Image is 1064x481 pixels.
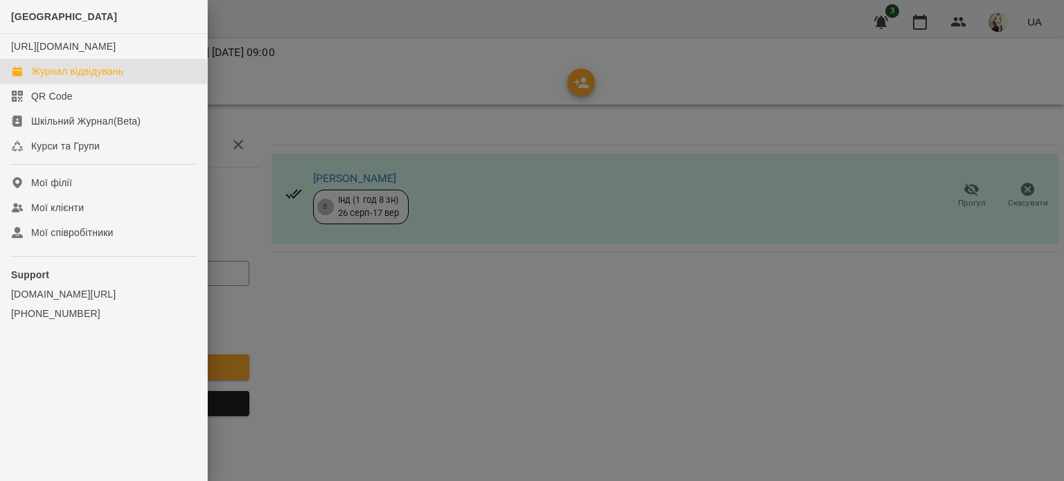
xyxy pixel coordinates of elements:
[11,287,196,301] a: [DOMAIN_NAME][URL]
[11,307,196,320] a: [PHONE_NUMBER]
[11,41,116,52] a: [URL][DOMAIN_NAME]
[31,176,72,190] div: Мої філії
[31,139,100,153] div: Курси та Групи
[11,268,196,282] p: Support
[31,226,114,239] div: Мої співробітники
[11,11,117,22] span: [GEOGRAPHIC_DATA]
[31,89,73,103] div: QR Code
[31,114,141,128] div: Шкільний Журнал(Beta)
[31,201,84,215] div: Мої клієнти
[31,64,123,78] div: Журнал відвідувань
